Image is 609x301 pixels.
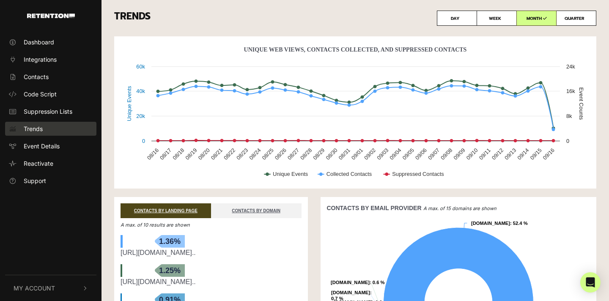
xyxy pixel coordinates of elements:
[24,72,49,81] span: Contacts
[423,205,497,211] em: A max. of 15 domains are shown
[414,147,428,161] text: 09/06
[24,176,46,185] span: Support
[24,107,72,116] span: Suppression Lists
[452,147,466,161] text: 09/09
[171,147,185,161] text: 08/18
[471,221,510,226] tspan: [DOMAIN_NAME]
[5,52,96,66] a: Integrations
[121,278,196,285] a: [URL][DOMAIN_NAME]..
[5,35,96,49] a: Dashboard
[136,63,145,70] text: 60k
[427,147,441,161] text: 09/07
[312,147,326,161] text: 08/29
[211,203,302,218] a: CONTACTS BY DOMAIN
[274,147,288,161] text: 08/26
[5,122,96,136] a: Trends
[566,63,575,70] text: 24k
[556,11,596,26] label: QUARTER
[121,277,302,287] div: https://www.healthcentral.com/condition/diabetes/is-diabetes-a-disability
[121,222,190,228] em: A max. of 10 results are shown
[14,284,55,293] span: My Account
[114,11,596,26] h3: TRENDS
[5,156,96,170] a: Reactivate
[516,147,530,161] text: 09/14
[326,171,372,177] text: Collected Contacts
[121,248,302,258] div: https://www.healthcentral.com/slideshow/10-warning-signs-of-alzheimers
[437,11,477,26] label: DAY
[324,147,338,161] text: 08/30
[142,138,145,144] text: 0
[121,203,211,218] a: CONTACTS BY LANDING PAGE
[5,87,96,101] a: Code Script
[24,142,60,150] span: Event Details
[136,113,145,119] text: 20k
[388,147,402,161] text: 09/04
[121,43,590,186] svg: Unique Web Views, Contacts Collected, And Suppressed Contacts
[503,147,517,161] text: 09/13
[529,147,543,161] text: 09/15
[159,147,173,161] text: 08/17
[578,88,584,120] text: Event Counts
[478,147,492,161] text: 09/11
[155,235,185,248] span: 1.36%
[580,272,601,293] div: Open Intercom Messenger
[337,147,351,161] text: 08/31
[27,14,75,18] img: Retention.com
[401,147,415,161] text: 09/05
[248,147,262,161] text: 08/24
[327,205,422,211] strong: CONTACTS BY EMAIL PROVIDER
[566,138,569,144] text: 0
[24,38,54,47] span: Dashboard
[439,147,453,161] text: 09/08
[24,90,57,99] span: Code Script
[244,47,467,53] text: Unique Web Views, Contacts Collected, And Suppressed Contacts
[392,171,444,177] text: Suppressed Contacts
[5,104,96,118] a: Suppression Lists
[136,88,145,94] text: 40k
[471,221,528,226] text: : 52.4 %
[121,249,196,256] a: [URL][DOMAIN_NAME]..
[184,147,198,161] text: 08/19
[222,147,236,161] text: 08/22
[331,280,370,285] tspan: [DOMAIN_NAME]
[566,88,575,94] text: 16k
[210,147,224,161] text: 08/21
[331,280,384,285] text: : 0.6 %
[542,147,556,161] text: 09/16
[235,147,249,161] text: 08/23
[273,171,308,177] text: Unique Events
[5,275,96,301] button: My Account
[331,290,372,301] text: : 0.7 %
[516,11,557,26] label: MONTH
[24,55,57,64] span: Integrations
[5,174,96,188] a: Support
[126,86,132,121] text: Unique Events
[299,147,313,161] text: 08/28
[261,147,274,161] text: 08/25
[24,124,43,133] span: Trends
[286,147,300,161] text: 08/27
[465,147,479,161] text: 09/10
[376,147,390,161] text: 09/03
[5,70,96,84] a: Contacts
[566,113,572,119] text: 8k
[197,147,211,161] text: 08/20
[155,264,185,277] span: 1.25%
[363,147,377,161] text: 09/02
[331,290,370,295] tspan: [DOMAIN_NAME]
[146,147,160,161] text: 08/16
[24,159,53,168] span: Reactivate
[477,11,517,26] label: WEEK
[5,139,96,153] a: Event Details
[350,147,364,161] text: 09/01
[491,147,505,161] text: 09/12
